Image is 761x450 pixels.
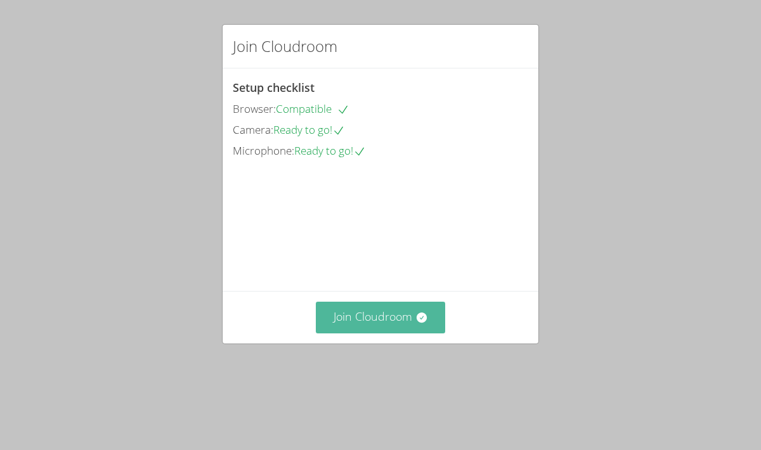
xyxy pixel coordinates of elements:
[316,302,446,333] button: Join Cloudroom
[233,122,273,137] span: Camera:
[273,122,345,137] span: Ready to go!
[233,80,315,95] span: Setup checklist
[233,143,294,158] span: Microphone:
[294,143,366,158] span: Ready to go!
[276,101,349,116] span: Compatible
[233,35,337,58] h2: Join Cloudroom
[233,101,276,116] span: Browser:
